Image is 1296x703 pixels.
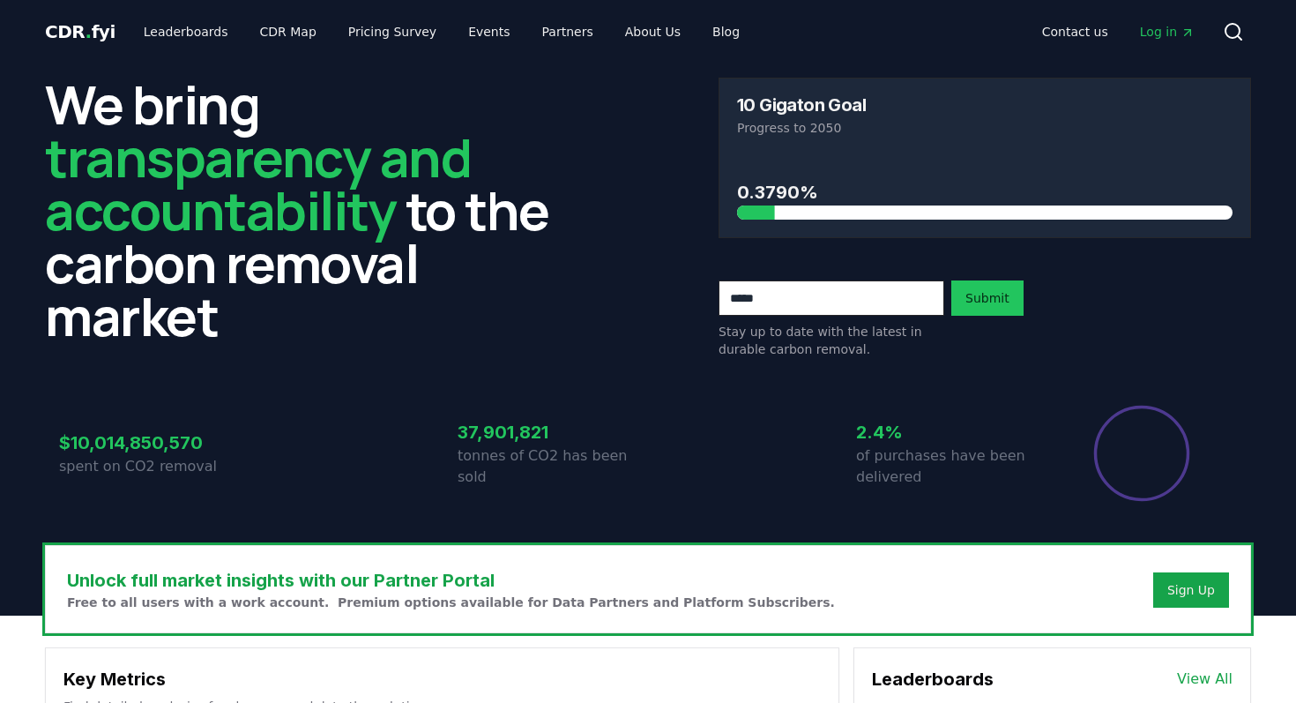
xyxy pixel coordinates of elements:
[951,280,1024,316] button: Submit
[1177,669,1233,690] a: View All
[45,19,115,44] a: CDR.fyi
[130,16,242,48] a: Leaderboards
[59,430,250,456] h3: $10,014,850,570
[67,594,835,611] p: Free to all users with a work account. Premium options available for Data Partners and Platform S...
[63,666,821,692] h3: Key Metrics
[1028,16,1209,48] nav: Main
[334,16,451,48] a: Pricing Survey
[246,16,331,48] a: CDR Map
[1126,16,1209,48] a: Log in
[856,419,1046,445] h3: 2.4%
[737,119,1233,137] p: Progress to 2050
[454,16,524,48] a: Events
[458,445,648,488] p: tonnes of CO2 has been sold
[872,666,994,692] h3: Leaderboards
[1028,16,1122,48] a: Contact us
[130,16,754,48] nav: Main
[737,96,866,114] h3: 10 Gigaton Goal
[528,16,607,48] a: Partners
[698,16,754,48] a: Blog
[458,419,648,445] h3: 37,901,821
[59,456,250,477] p: spent on CO2 removal
[86,21,92,42] span: .
[1167,581,1215,599] a: Sign Up
[856,445,1046,488] p: of purchases have been delivered
[45,121,471,246] span: transparency and accountability
[1092,404,1191,503] div: Percentage of sales delivered
[1140,23,1195,41] span: Log in
[67,567,835,594] h3: Unlock full market insights with our Partner Portal
[719,323,944,358] p: Stay up to date with the latest in durable carbon removal.
[45,78,577,342] h2: We bring to the carbon removal market
[1153,572,1229,608] button: Sign Up
[45,21,115,42] span: CDR fyi
[611,16,695,48] a: About Us
[737,179,1233,206] h3: 0.3790%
